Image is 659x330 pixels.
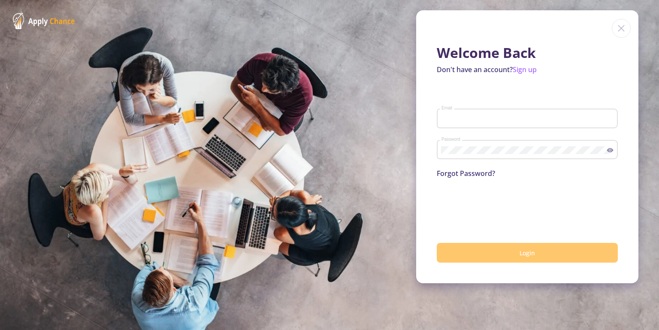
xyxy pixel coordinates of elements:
[612,19,631,38] img: close icon
[437,169,495,178] a: Forgot Password?
[13,13,75,29] img: ApplyChance Logo
[437,64,618,75] p: Don't have an account?
[520,249,535,257] span: Login
[437,45,618,61] h1: Welcome Back
[437,243,618,263] button: Login
[437,189,567,222] iframe: reCAPTCHA
[513,65,537,74] a: Sign up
